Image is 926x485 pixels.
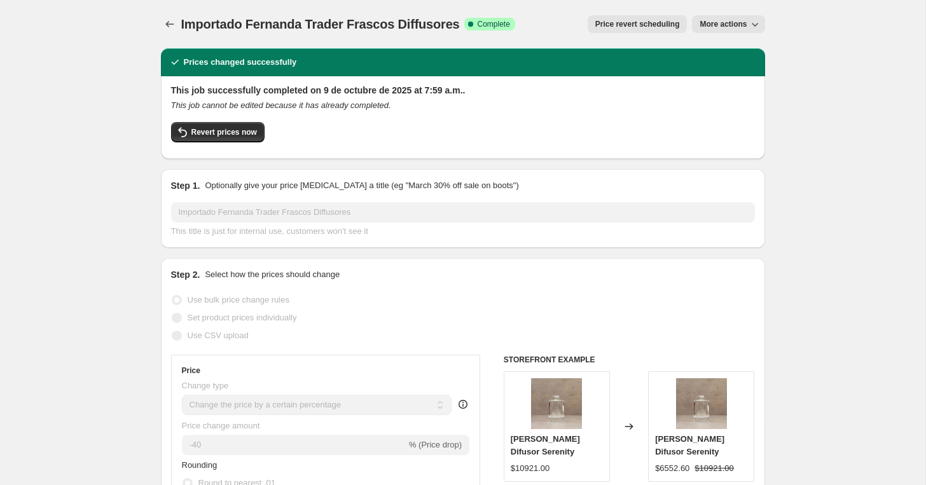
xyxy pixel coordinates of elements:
[511,434,580,456] span: [PERSON_NAME] Difusor Serenity
[171,179,200,192] h2: Step 1.
[477,19,509,29] span: Complete
[182,381,229,390] span: Change type
[205,179,518,192] p: Optionally give your price [MEDICAL_DATA] a title (eg "March 30% off sale on boots")
[692,15,764,33] button: More actions
[182,435,406,455] input: -15
[511,462,549,475] div: $10921.00
[171,268,200,281] h2: Step 2.
[188,313,297,322] span: Set product prices individually
[188,331,249,340] span: Use CSV upload
[161,15,179,33] button: Price change jobs
[191,127,257,137] span: Revert prices now
[171,202,755,222] input: 30% off holiday sale
[184,56,297,69] h2: Prices changed successfully
[700,19,747,29] span: More actions
[655,434,724,456] span: [PERSON_NAME] Difusor Serenity
[457,398,469,411] div: help
[182,365,200,376] h3: Price
[504,355,755,365] h6: STOREFRONT EXAMPLE
[694,462,733,475] strike: $10921.00
[188,295,289,304] span: Use bulk price change rules
[182,421,260,430] span: Price change amount
[655,462,689,475] div: $6552.60
[181,17,460,31] span: Importado Fernanda Trader Frascos Diffusores
[676,378,727,429] img: 2_94e7f28b-bffa-4d57-bfff-c5842cfb120d_80x.jpg
[171,226,368,236] span: This title is just for internal use, customers won't see it
[595,19,680,29] span: Price revert scheduling
[171,84,755,97] h2: This job successfully completed on 9 de octubre de 2025 at 7:59 a.m..
[205,268,340,281] p: Select how the prices should change
[531,378,582,429] img: 2_94e7f28b-bffa-4d57-bfff-c5842cfb120d_80x.jpg
[588,15,688,33] button: Price revert scheduling
[171,122,265,142] button: Revert prices now
[171,100,391,110] i: This job cannot be edited because it has already completed.
[409,440,462,449] span: % (Price drop)
[182,460,218,470] span: Rounding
